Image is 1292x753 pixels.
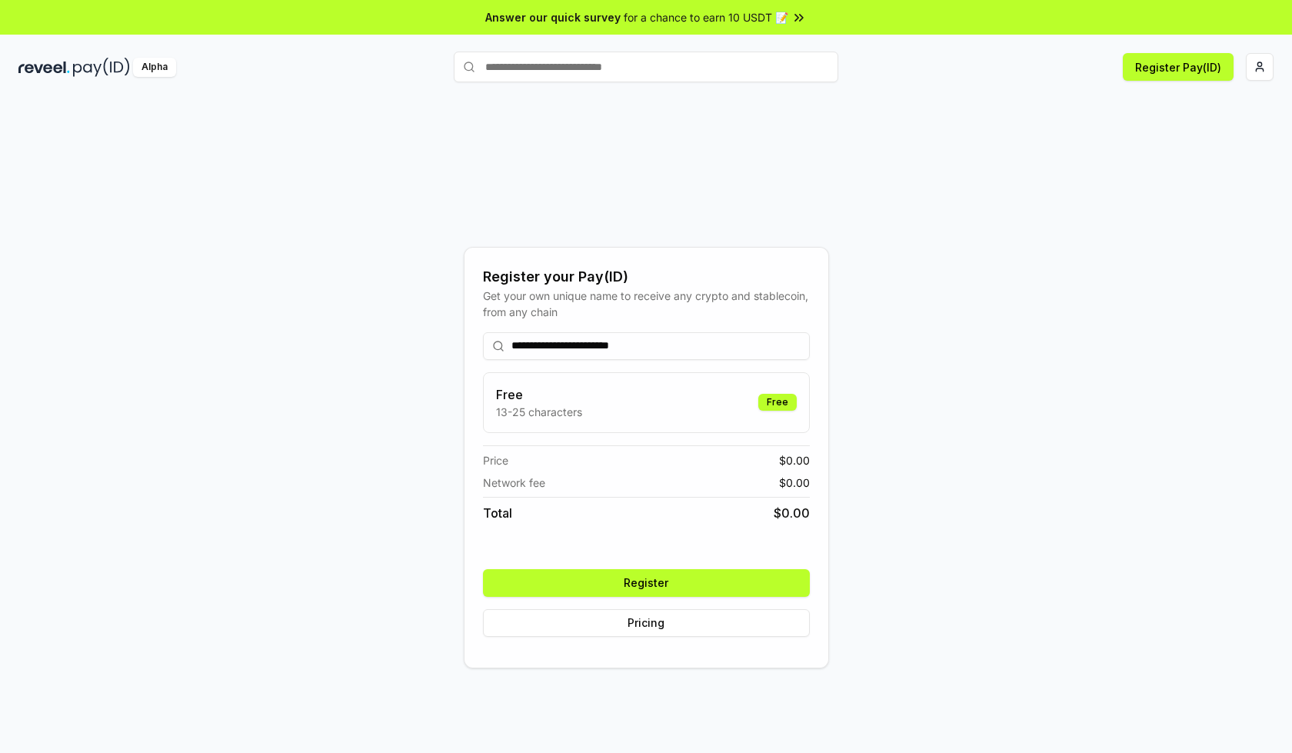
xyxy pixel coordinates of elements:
button: Register [483,569,810,597]
p: 13-25 characters [496,404,582,420]
span: $ 0.00 [774,504,810,522]
span: $ 0.00 [779,452,810,468]
img: pay_id [73,58,130,77]
span: Total [483,504,512,522]
div: Free [758,394,797,411]
button: Register Pay(ID) [1123,53,1234,81]
div: Alpha [133,58,176,77]
span: $ 0.00 [779,475,810,491]
button: Pricing [483,609,810,637]
span: Network fee [483,475,545,491]
h3: Free [496,385,582,404]
img: reveel_dark [18,58,70,77]
span: Price [483,452,508,468]
div: Get your own unique name to receive any crypto and stablecoin, from any chain [483,288,810,320]
span: for a chance to earn 10 USDT 📝 [624,9,788,25]
div: Register your Pay(ID) [483,266,810,288]
span: Answer our quick survey [485,9,621,25]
